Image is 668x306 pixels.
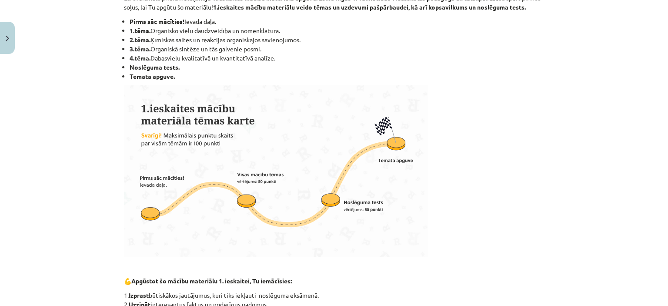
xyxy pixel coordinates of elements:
[6,36,9,41] img: icon-close-lesson-0947bae3869378f0d4975bcd49f059093ad1ed9edebbc8119c70593378902aed.svg
[130,63,180,71] strong: Noslēguma tests.
[130,36,150,44] strong: 2.tēma.
[130,17,544,26] li: Ievada daļa.
[130,54,150,62] strong: 4.tēma.
[129,291,149,299] strong: Izprast
[213,3,526,11] strong: 1.ieskaites mācību materiālu veido tēmas un uzdevumi pašpārbaudei, kā arī kopsavilkums un noslēgu...
[130,54,544,63] li: Dabasvielu kvalitatīvā un kvantitatīvā analīze.
[130,44,544,54] li: Organiskā sintēze un tās galvenie posmi.
[130,17,184,25] strong: Pirms sāc mācīties!
[130,27,150,34] strong: 1.tēma.
[124,276,544,286] p: 💪
[131,277,292,285] strong: Apgūstot šo mācību materiālu 1. ieskaitei, Tu iemācīsies:
[130,45,150,53] strong: 3.tēma.
[130,26,544,35] li: Organisko vielu daudzveidība un nomenklatūra.
[130,72,175,80] strong: Temata apguve.
[130,35,544,44] li: ⁠Ķīmiskās saites un reakcijas organiskajos savienojumos.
